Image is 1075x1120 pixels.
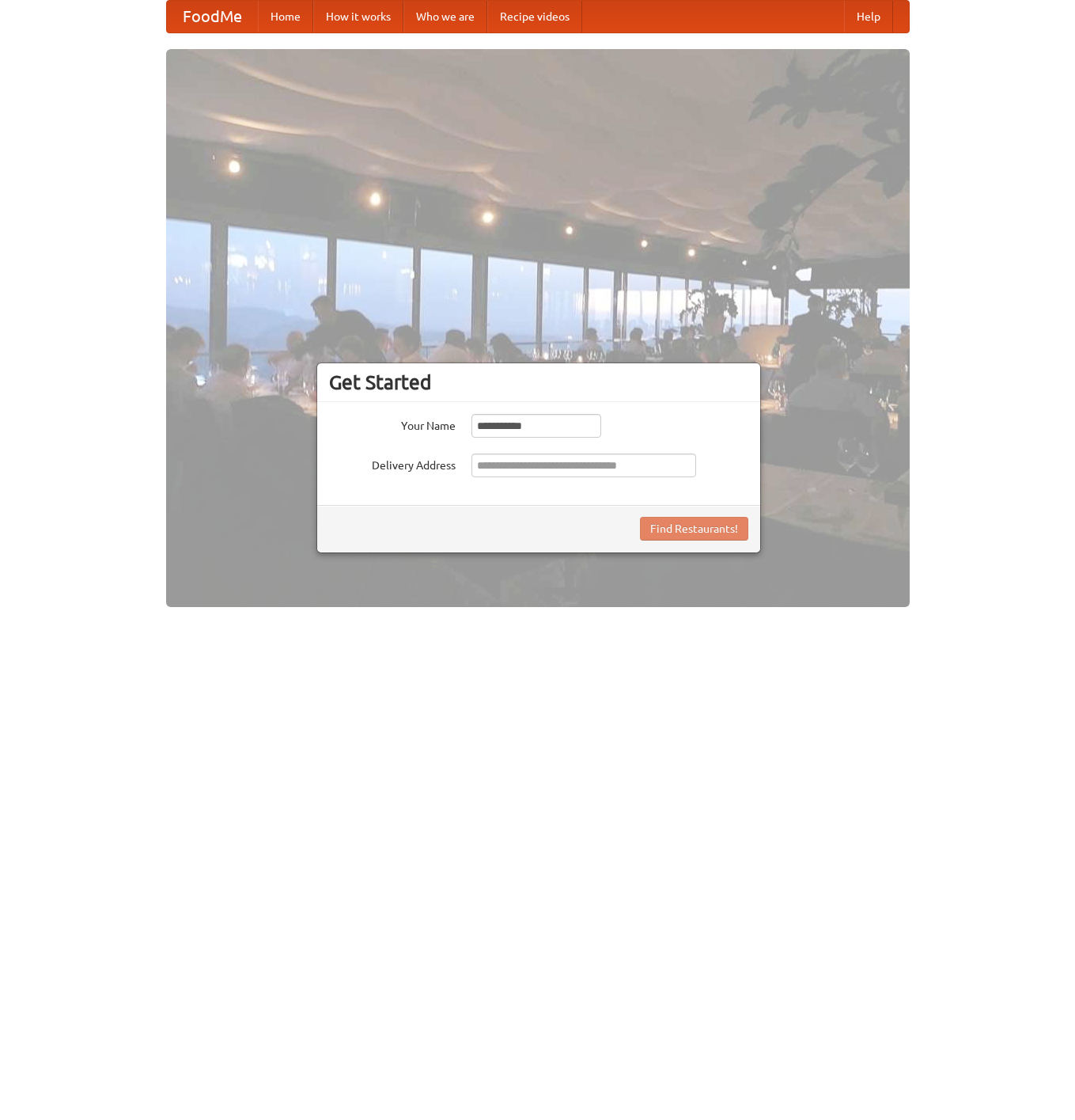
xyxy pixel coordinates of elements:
[329,414,456,434] label: Your Name
[487,1,582,32] a: Recipe videos
[329,454,456,473] label: Delivery Address
[329,370,748,394] h3: Get Started
[167,1,258,32] a: FoodMe
[313,1,403,32] a: How it works
[844,1,893,32] a: Help
[640,517,748,541] button: Find Restaurants!
[258,1,313,32] a: Home
[403,1,487,32] a: Who we are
